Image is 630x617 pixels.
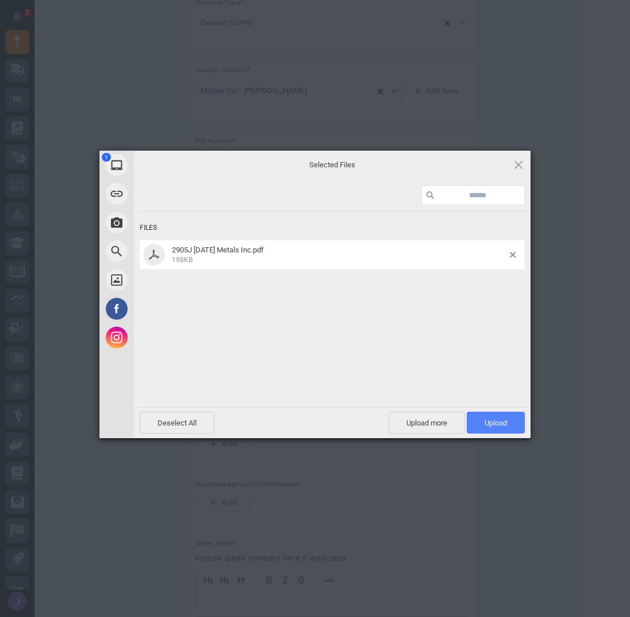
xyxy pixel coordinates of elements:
[217,159,447,170] span: Selected Files
[99,323,237,352] div: Instagram
[99,151,237,179] div: My Device
[102,153,111,162] span: 1
[140,217,525,239] div: Files
[172,256,193,264] span: 198KB
[140,412,214,434] span: Deselect All
[389,412,465,434] span: Upload more
[99,237,237,266] div: Web Search
[99,266,237,294] div: Unsplash
[99,208,237,237] div: Take Photo
[467,412,525,434] span: Upload
[172,246,264,254] span: 2905J [DATE] Metals Inc.pdf
[99,179,237,208] div: Link (URL)
[512,158,525,171] span: Click here or hit ESC to close picker
[168,246,510,265] span: 2905J 9-15-25 Metals Inc.pdf
[99,294,237,323] div: Facebook
[485,419,507,427] span: Upload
